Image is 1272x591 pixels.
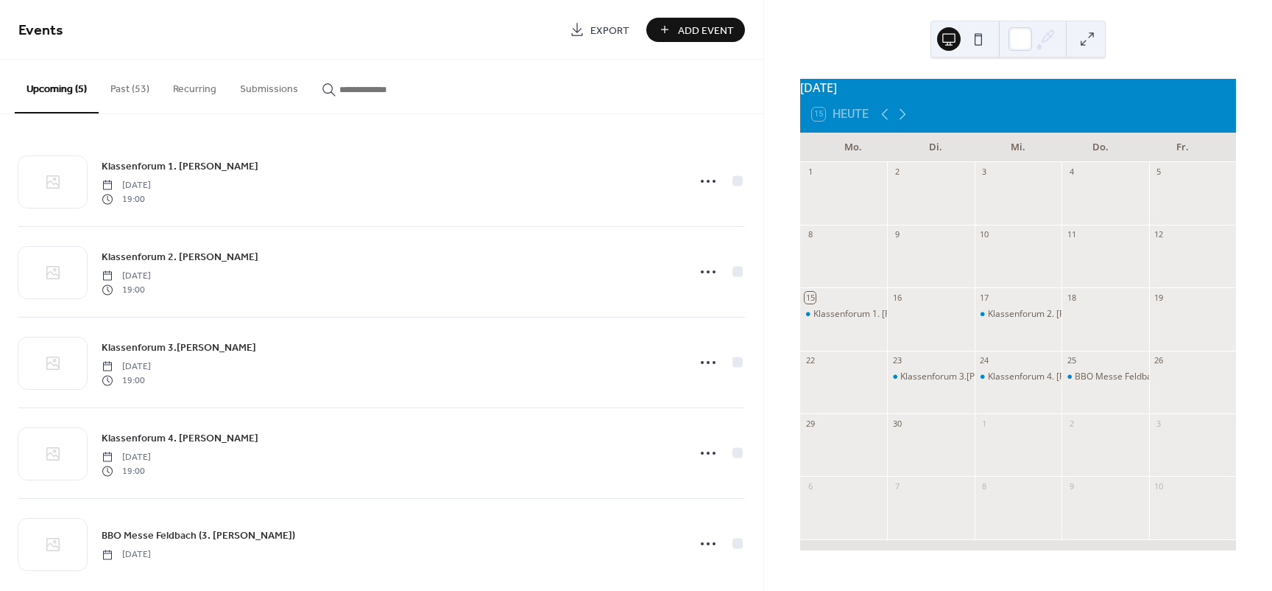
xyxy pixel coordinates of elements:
[102,283,151,296] span: 19:00
[979,229,990,240] div: 10
[102,360,151,374] span: [DATE]
[1066,418,1077,429] div: 2
[988,308,1126,321] div: Klassenforum 2. [PERSON_NAME]
[975,371,1061,383] div: Klassenforum 4. Klassen
[161,60,228,112] button: Recurring
[894,133,977,162] div: Di.
[1066,480,1077,492] div: 9
[805,418,816,429] div: 29
[1066,229,1077,240] div: 11
[102,159,258,175] span: Klassenforum 1. [PERSON_NAME]
[1153,292,1165,303] div: 19
[891,167,902,178] div: 2
[646,18,745,42] button: Add Event
[891,355,902,366] div: 23
[805,229,816,240] div: 8
[102,192,151,206] span: 19:00
[102,250,258,265] span: Klassenforum 2. [PERSON_NAME]
[977,133,1059,162] div: Mi.
[102,431,258,447] span: Klassenforum 4. [PERSON_NAME]
[805,355,816,366] div: 22
[1153,229,1165,240] div: 12
[102,527,295,544] a: BBO Messe Feldbach (3. [PERSON_NAME])
[102,528,295,544] span: BBO Messe Feldbach (3. [PERSON_NAME])
[900,371,1036,383] div: Klassenforum 3.[PERSON_NAME]
[891,418,902,429] div: 30
[102,248,258,265] a: Klassenforum 2. [PERSON_NAME]
[15,60,99,113] button: Upcoming (5)
[1153,167,1165,178] div: 5
[1153,480,1165,492] div: 10
[102,464,151,478] span: 19:00
[800,79,1236,97] div: [DATE]
[18,16,63,45] span: Events
[805,167,816,178] div: 1
[891,292,902,303] div: 16
[979,418,990,429] div: 1
[805,292,816,303] div: 15
[887,371,974,383] div: Klassenforum 3.Klassen
[102,339,256,356] a: Klassenforum 3.[PERSON_NAME]
[102,548,151,562] span: [DATE]
[1153,418,1165,429] div: 3
[102,158,258,175] a: Klassenforum 1. [PERSON_NAME]
[1142,133,1224,162] div: Fr.
[812,133,894,162] div: Mo.
[1075,371,1248,383] div: BBO Messe Feldbach (3. [PERSON_NAME])
[1066,167,1077,178] div: 4
[102,270,151,283] span: [DATE]
[979,292,990,303] div: 17
[979,355,990,366] div: 24
[1153,355,1165,366] div: 26
[228,60,310,112] button: Submissions
[102,179,151,192] span: [DATE]
[813,308,951,321] div: Klassenforum 1. [PERSON_NAME]
[979,480,990,492] div: 8
[102,374,151,387] span: 19:00
[975,308,1061,321] div: Klassenforum 2. Klassen
[102,340,256,356] span: Klassenforum 3.[PERSON_NAME]
[102,430,258,447] a: Klassenforum 4. [PERSON_NAME]
[1066,292,1077,303] div: 18
[590,23,629,38] span: Export
[1061,371,1148,383] div: BBO Messe Feldbach (3. Klassen)
[1059,133,1142,162] div: Do.
[559,18,640,42] a: Export
[979,167,990,178] div: 3
[678,23,734,38] span: Add Event
[1066,355,1077,366] div: 25
[805,480,816,492] div: 6
[891,229,902,240] div: 9
[102,451,151,464] span: [DATE]
[988,371,1126,383] div: Klassenforum 4. [PERSON_NAME]
[891,480,902,492] div: 7
[800,308,887,321] div: Klassenforum 1. Klassen
[99,60,161,112] button: Past (53)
